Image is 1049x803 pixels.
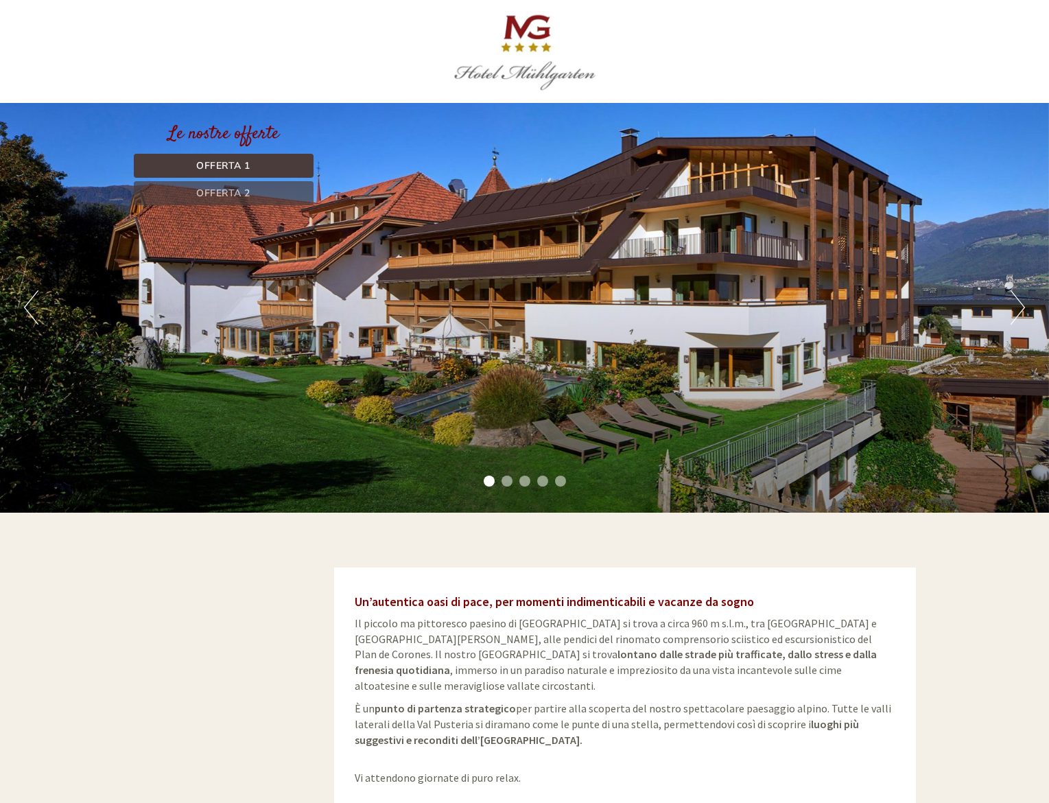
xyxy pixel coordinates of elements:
[196,187,250,200] span: Offerta 2
[196,159,250,172] span: Offerta 1
[355,616,877,693] span: Il piccolo ma pittoresco paesino di [GEOGRAPHIC_DATA] si trova a circa 960 m s.l.m., tra [GEOGRAP...
[355,594,754,609] span: Un’autentica oasi di pace, per momenti indimenticabili e vacanze da sogno
[24,290,38,325] button: Previous
[134,121,314,147] div: Le nostre offerte
[355,756,521,785] span: Vi attendono giornate di puro relax.
[355,701,891,747] span: È un per partire alla scoperta del nostro spettacolare paesaggio alpino. Tutte le valli laterali ...
[355,717,859,747] strong: luoghi più suggestivi e reconditi dell’[GEOGRAPHIC_DATA].
[375,701,516,715] strong: punto di partenza strategico
[1011,290,1025,325] button: Next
